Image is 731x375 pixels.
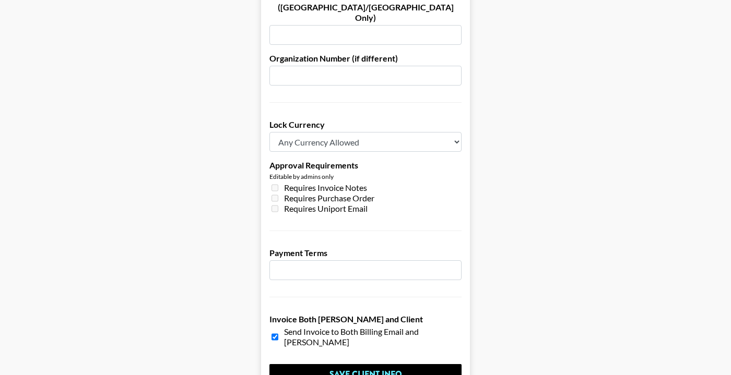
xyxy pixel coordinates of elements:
[284,193,374,203] span: Requires Purchase Order
[284,183,367,193] span: Requires Invoice Notes
[269,160,462,171] label: Approval Requirements
[284,203,368,214] span: Requires Uniport Email
[269,119,462,130] label: Lock Currency
[269,314,462,324] label: Invoice Both [PERSON_NAME] and Client
[284,326,462,347] span: Send Invoice to Both Billing Email and [PERSON_NAME]
[269,173,462,180] div: Editable by admins only
[269,248,462,258] label: Payment Terms
[269,53,462,64] label: Organization Number (if different)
